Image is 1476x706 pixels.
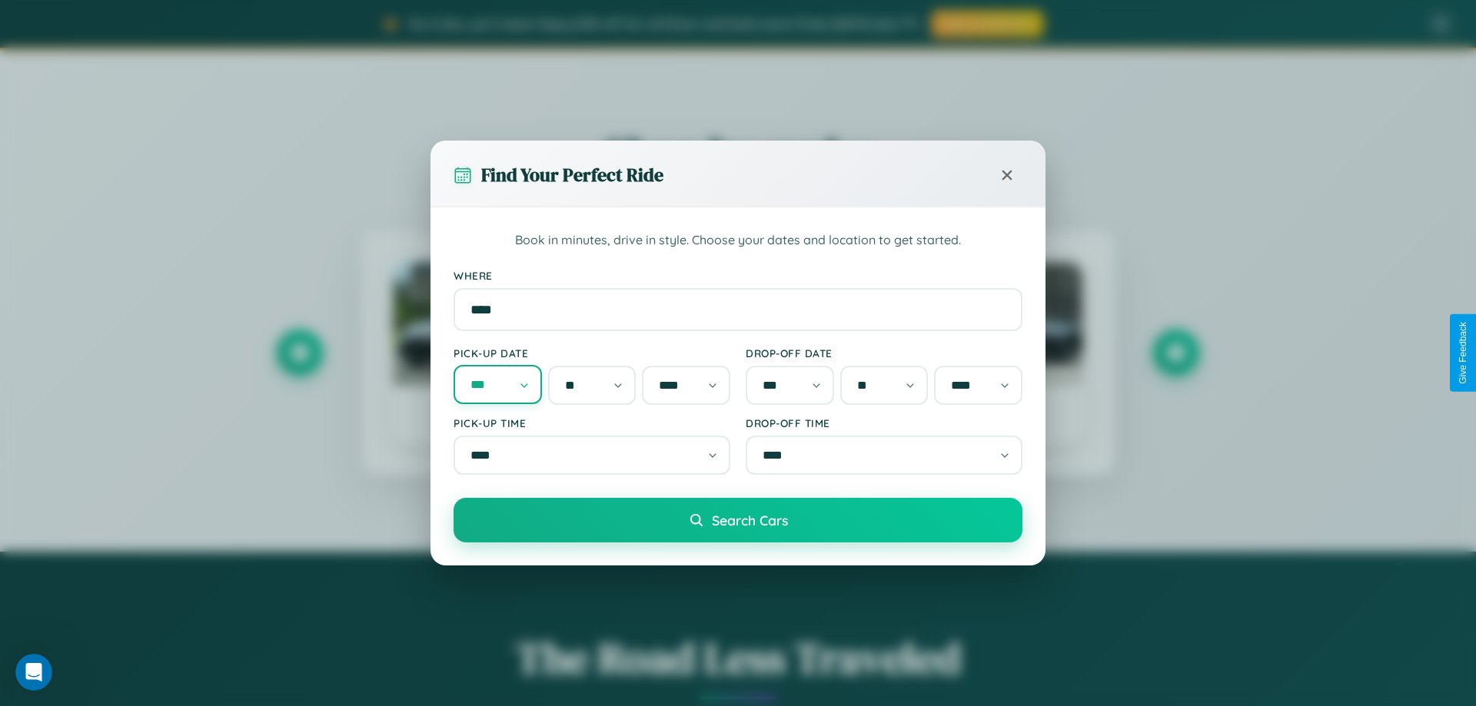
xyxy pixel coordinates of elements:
[746,346,1022,360] label: Drop-off Date
[454,416,730,429] label: Pick-up Time
[746,416,1022,429] label: Drop-off Time
[454,269,1022,282] label: Where
[454,346,730,360] label: Pick-up Date
[454,498,1022,542] button: Search Cars
[454,230,1022,250] p: Book in minutes, drive in style. Choose your dates and location to get started.
[481,162,663,187] h3: Find Your Perfect Ride
[712,512,788,529] span: Search Cars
